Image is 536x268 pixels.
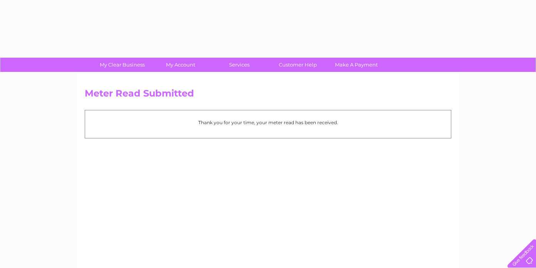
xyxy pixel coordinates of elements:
[208,58,271,72] a: Services
[149,58,213,72] a: My Account
[89,119,447,126] p: Thank you for your time, your meter read has been received.
[85,88,451,103] h2: Meter Read Submitted
[90,58,154,72] a: My Clear Business
[325,58,388,72] a: Make A Payment
[266,58,330,72] a: Customer Help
